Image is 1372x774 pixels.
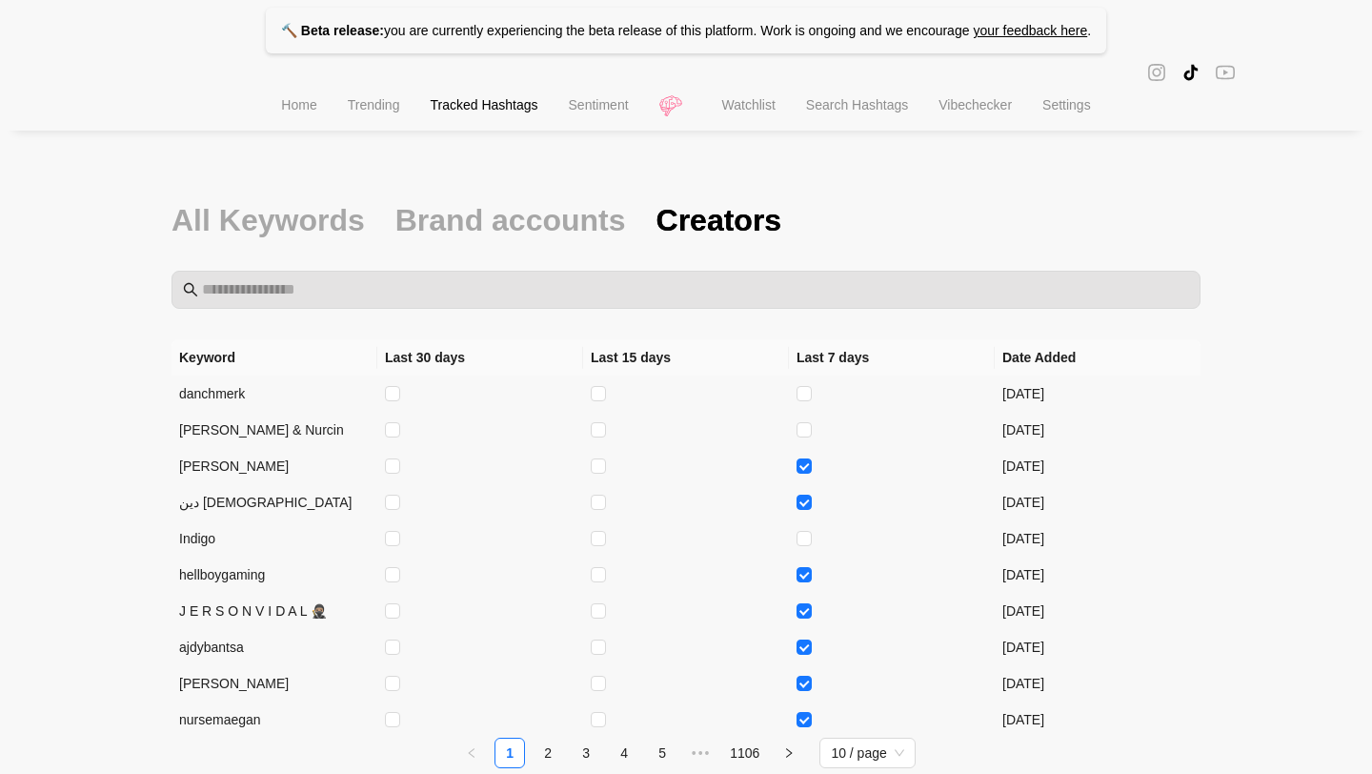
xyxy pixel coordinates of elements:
span: Settings [1042,97,1091,112]
th: Last 15 days [583,339,789,376]
span: Tracked Hashtags [430,97,537,112]
a: 1 [495,739,524,767]
th: Last 7 days [789,339,995,376]
td: [DATE] [995,448,1200,484]
div: Page Size [819,738,915,768]
th: Date Added [995,339,1200,376]
td: [DATE] [995,665,1200,702]
span: Vibechecker [938,97,1012,112]
span: ••• [685,738,716,768]
li: 5 [647,738,677,768]
a: 1106 [724,739,765,767]
li: Next 5 Pages [685,738,716,768]
th: Keyword [171,339,377,376]
td: [DATE] [995,629,1200,665]
td: ajdybantsa [171,629,377,665]
span: Brand accounts [395,200,626,240]
a: 2 [534,739,562,767]
span: Sentiment [569,97,629,112]
li: 1106 [723,738,766,768]
li: Next Page [774,738,804,768]
li: 1 [494,738,525,768]
span: Watchlist [722,97,776,112]
td: [DATE] [995,557,1200,593]
span: 10 / page [831,739,903,767]
td: [DATE] [995,376,1200,412]
li: Previous Page [456,738,487,768]
a: 5 [648,739,676,767]
span: Search Hashtags [806,97,908,112]
span: right [783,747,795,759]
td: [DATE] [995,520,1200,557]
td: دین [DEMOGRAPHIC_DATA] [171,484,377,520]
td: J E R S O N V I D A L 🥷🏽 [171,593,377,629]
td: [PERSON_NAME] [171,448,377,484]
span: youtube [1216,61,1235,83]
button: right [774,738,804,768]
span: Home [281,97,316,112]
td: Indigo [171,520,377,557]
th: Last 30 days [377,339,583,376]
td: danchmerk [171,376,377,412]
span: left [466,747,477,759]
td: [DATE] [995,412,1200,448]
td: [DATE] [995,702,1200,738]
span: search [183,282,198,297]
td: [PERSON_NAME] & Nurcin [171,412,377,448]
button: left [456,738,487,768]
span: instagram [1147,61,1166,83]
td: [DATE] [995,593,1200,629]
a: your feedback here [973,23,1087,38]
p: you are currently experiencing the beta release of this platform. Work is ongoing and we encourage . [266,8,1106,53]
li: 3 [571,738,601,768]
span: Trending [348,97,400,112]
li: 4 [609,738,639,768]
strong: 🔨 Beta release: [281,23,384,38]
a: 4 [610,739,638,767]
td: [DATE] [995,484,1200,520]
span: All Keywords [171,200,365,240]
a: 3 [572,739,600,767]
td: [PERSON_NAME] [171,665,377,702]
td: nursemaegan [171,702,377,738]
span: Creators [656,200,782,240]
li: 2 [533,738,563,768]
td: hellboygaming [171,557,377,593]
